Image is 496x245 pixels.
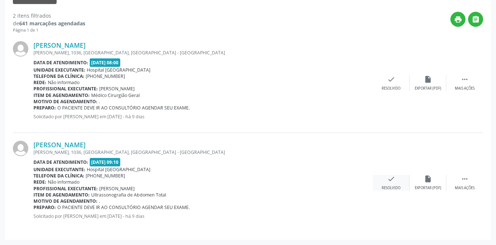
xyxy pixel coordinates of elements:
i: check [387,175,395,183]
b: Preparo: [33,204,56,210]
b: Unidade executante: [33,166,85,173]
button:  [468,12,483,27]
a: [PERSON_NAME] [33,141,86,149]
b: Data de atendimento: [33,60,88,66]
div: de [13,19,85,27]
span: Hospital [GEOGRAPHIC_DATA] [87,166,150,173]
span: . [99,98,100,105]
img: img [13,141,28,156]
span: Não informado [48,79,79,86]
button: print [450,12,465,27]
b: Telefone da clínica: [33,73,84,79]
span: Não informado [48,179,79,185]
i: insert_drive_file [424,175,432,183]
span: [PERSON_NAME] [99,86,135,92]
div: Exportar (PDF) [415,86,441,91]
div: Exportar (PDF) [415,185,441,191]
div: Resolvido [382,185,400,191]
div: Mais ações [455,185,475,191]
b: Motivo de agendamento: [33,98,97,105]
i: print [454,15,462,24]
i: insert_drive_file [424,75,432,83]
div: Resolvido [382,86,400,91]
span: [PERSON_NAME] [99,185,135,192]
i:  [461,75,469,83]
img: img [13,41,28,57]
b: Data de atendimento: [33,159,88,165]
b: Telefone da clínica: [33,173,84,179]
b: Preparo: [33,105,56,111]
div: 2 itens filtrados [13,12,85,19]
i:  [461,175,469,183]
p: Solicitado por [PERSON_NAME] em [DATE] - há 9 dias [33,213,373,219]
b: Rede: [33,79,46,86]
div: Mais ações [455,86,475,91]
strong: 641 marcações agendadas [19,20,85,27]
span: Hospital [GEOGRAPHIC_DATA] [87,67,150,73]
span: . [99,198,100,204]
i:  [472,15,480,24]
div: Página 1 de 1 [13,27,85,33]
b: Profissional executante: [33,185,98,192]
div: [PERSON_NAME], 1036, [GEOGRAPHIC_DATA], [GEOGRAPHIC_DATA] - [GEOGRAPHIC_DATA] [33,149,373,155]
span: Ultrassonografia de Abdomen Total [91,192,166,198]
span: O PACIENTE DEVE IR AO CONSULTÓRIO AGENDAR SEU EXAME. [57,105,190,111]
b: Item de agendamento: [33,192,90,198]
span: [DATE] 09:10 [90,158,121,166]
b: Rede: [33,179,46,185]
span: Médico Cirurgião Geral [91,92,140,98]
a: [PERSON_NAME] [33,41,86,49]
b: Motivo de agendamento: [33,198,97,204]
span: [PHONE_NUMBER] [86,73,125,79]
b: Profissional executante: [33,86,98,92]
p: Solicitado por [PERSON_NAME] em [DATE] - há 9 dias [33,114,373,120]
i: check [387,75,395,83]
span: [PHONE_NUMBER] [86,173,125,179]
b: Unidade executante: [33,67,85,73]
div: [PERSON_NAME], 1036, [GEOGRAPHIC_DATA], [GEOGRAPHIC_DATA] - [GEOGRAPHIC_DATA] [33,50,373,56]
span: [DATE] 08:00 [90,58,121,67]
b: Item de agendamento: [33,92,90,98]
span: O PACIENTE DEVE IR AO CONSULTÓRIO AGENDAR SEU EXAME. [57,204,190,210]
